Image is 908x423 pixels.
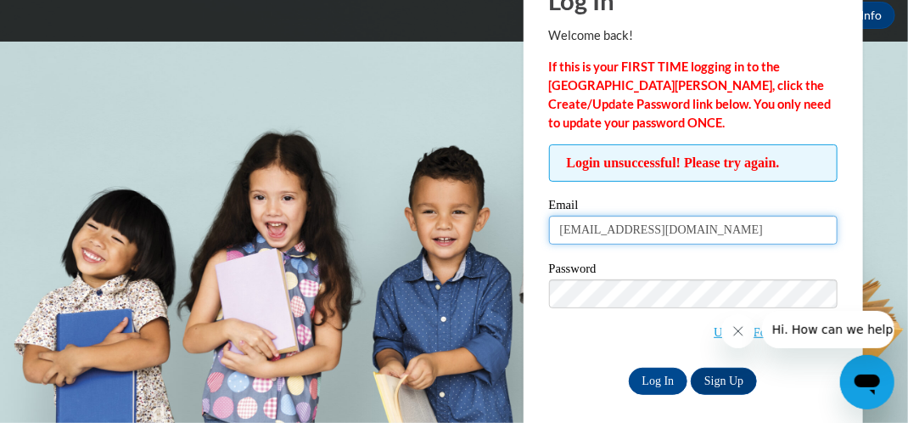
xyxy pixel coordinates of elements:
[691,368,757,395] a: Sign Up
[10,12,137,25] span: Hi. How can we help?
[549,26,838,45] p: Welcome back!
[629,368,688,395] input: Log In
[762,311,894,348] iframe: Message from company
[721,314,755,348] iframe: Close message
[714,325,837,339] a: Update/Forgot Password
[549,262,838,279] label: Password
[549,144,838,182] span: Login unsuccessful! Please try again.
[549,199,838,216] label: Email
[549,59,832,130] strong: If this is your FIRST TIME logging in to the [GEOGRAPHIC_DATA][PERSON_NAME], click the Create/Upd...
[840,355,894,409] iframe: Button to launch messaging window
